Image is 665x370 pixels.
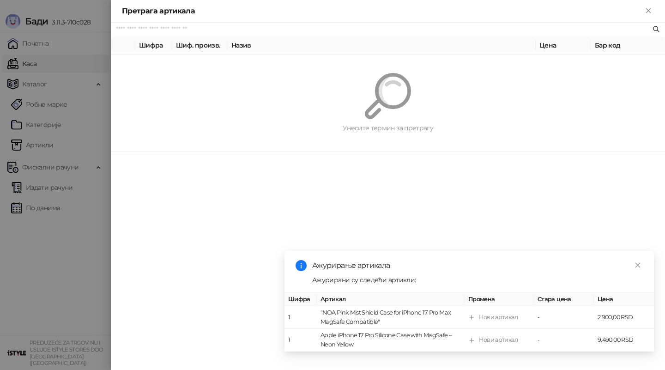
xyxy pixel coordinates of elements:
[465,293,534,306] th: Промена
[317,329,465,352] td: Apple iPhone 17 Pro Silicone Case with MagSafe – Neon Yellow
[365,73,411,119] img: Претрага
[317,307,465,329] td: "NOA Pink Mist Shield Case for iPhone 17 Pro Max MagSafe Compatible"
[594,329,654,352] td: 9.490,00 RSD
[284,307,317,329] td: 1
[534,329,594,352] td: -
[122,6,643,17] div: Претрага артикала
[536,36,591,55] th: Цена
[133,123,643,133] div: Унесите термин за претрагу
[284,293,317,306] th: Шифра
[479,313,518,322] div: Нови артикал
[594,307,654,329] td: 2.900,00 RSD
[479,336,518,345] div: Нови артикал
[284,329,317,352] td: 1
[312,260,643,271] div: Ажурирање артикала
[534,293,594,306] th: Стара цена
[594,293,654,306] th: Цена
[135,36,172,55] th: Шифра
[534,307,594,329] td: -
[317,293,465,306] th: Артикал
[312,275,643,285] div: Ажурирани су следећи артикли:
[635,262,641,268] span: close
[633,260,643,270] a: Close
[296,260,307,271] span: info-circle
[591,36,665,55] th: Бар код
[228,36,536,55] th: Назив
[643,6,654,17] button: Close
[172,36,228,55] th: Шиф. произв.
